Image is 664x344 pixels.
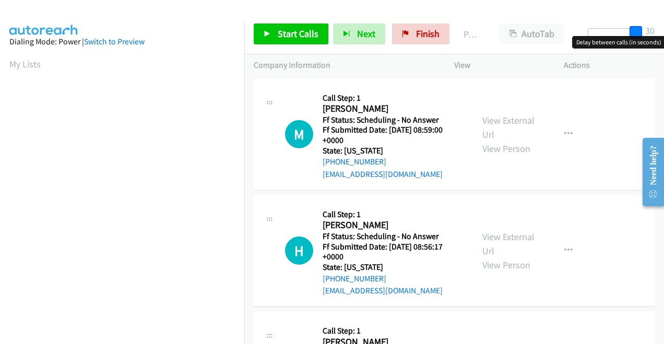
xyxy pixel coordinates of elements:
[323,146,464,156] h5: State: [US_STATE]
[323,157,386,167] a: [PHONE_NUMBER]
[323,209,464,220] h5: Call Step: 1
[285,120,313,148] h1: M
[323,274,386,283] a: [PHONE_NUMBER]
[323,219,460,231] h2: [PERSON_NAME]
[285,236,313,265] div: The call is yet to be attempted
[482,231,535,257] a: View External Url
[323,242,464,262] h5: Ff Submitted Date: [DATE] 08:56:17 +0000
[323,115,464,125] h5: Ff Status: Scheduling - No Answer
[278,28,318,40] span: Start Calls
[285,236,313,265] h1: H
[634,131,664,213] iframe: Resource Center
[323,93,464,103] h5: Call Step: 1
[357,28,375,40] span: Next
[254,23,328,44] a: Start Calls
[392,23,449,44] a: Finish
[464,27,481,41] p: Paused
[482,143,530,155] a: View Person
[254,59,435,72] p: Company Information
[323,231,464,242] h5: Ff Status: Scheduling - No Answer
[323,326,464,336] h5: Call Step: 1
[285,120,313,148] div: The call is yet to be attempted
[333,23,385,44] button: Next
[454,59,545,72] p: View
[564,59,655,72] p: Actions
[323,286,443,295] a: [EMAIL_ADDRESS][DOMAIN_NAME]
[323,103,460,115] h2: [PERSON_NAME]
[84,37,145,46] a: Switch to Preview
[482,114,535,140] a: View External Url
[9,58,41,70] a: My Lists
[482,259,530,271] a: View Person
[323,262,464,272] h5: State: [US_STATE]
[645,23,655,38] div: 30
[9,35,235,48] div: Dialing Mode: Power |
[416,28,440,40] span: Finish
[500,23,564,44] button: AutoTab
[323,125,464,145] h5: Ff Submitted Date: [DATE] 08:59:00 +0000
[323,169,443,179] a: [EMAIL_ADDRESS][DOMAIN_NAME]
